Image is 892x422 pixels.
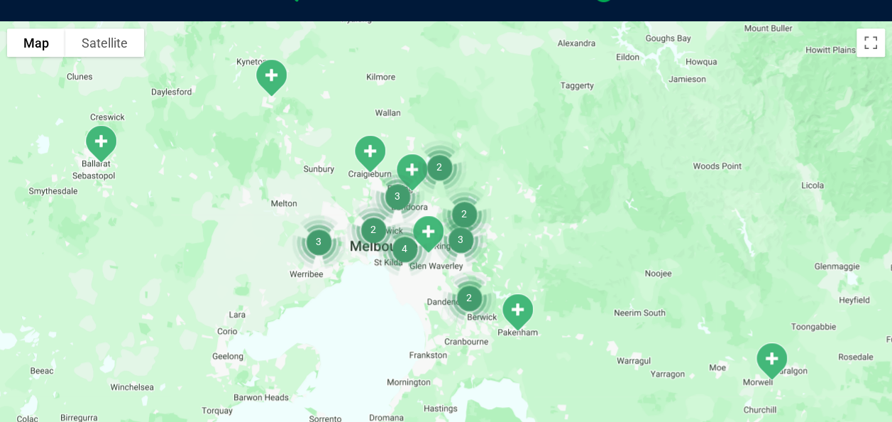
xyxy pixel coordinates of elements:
div: 3 [286,209,351,274]
button: Show satellite imagery [65,28,144,57]
div: 2 [407,134,472,200]
div: 3 [365,163,430,229]
div: Craigieburn [346,129,393,179]
div: South Morang [388,147,435,198]
div: 4 [372,216,437,281]
div: 2 [341,197,406,262]
button: Search [864,65,879,79]
div: 2 [431,181,497,247]
button: Toggle fullscreen view [857,28,885,57]
div: Pakenham [494,287,541,337]
div: Ballarat [77,119,124,169]
button: Show street map [7,28,65,57]
div: 2 [436,265,502,330]
div: 3 [428,207,493,272]
div: Macedon Ranges [248,53,294,103]
div: Morwell [748,336,795,386]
